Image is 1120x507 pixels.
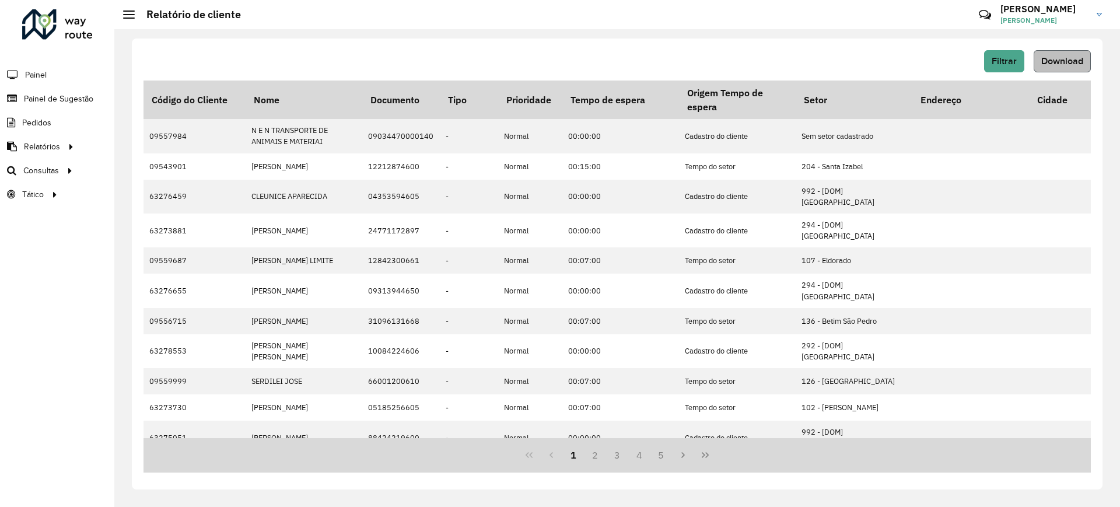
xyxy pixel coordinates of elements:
[562,368,679,394] td: 00:07:00
[679,247,796,274] td: Tempo do setor
[1034,50,1091,72] button: Download
[796,180,912,214] td: 992 - [DOM] [GEOGRAPHIC_DATA]
[562,394,679,421] td: 00:07:00
[796,308,912,334] td: 136 - Betim São Pedro
[562,247,679,274] td: 00:07:00
[362,274,440,307] td: 09313944650
[22,188,44,201] span: Tático
[440,81,498,119] th: Tipo
[679,214,796,247] td: Cadastro do cliente
[498,119,562,153] td: Normal
[679,394,796,421] td: Tempo do setor
[246,334,362,368] td: [PERSON_NAME] [PERSON_NAME]
[24,141,60,153] span: Relatórios
[972,2,998,27] a: Contato Rápido
[440,421,498,454] td: -
[498,334,562,368] td: Normal
[25,69,47,81] span: Painel
[1000,15,1088,26] span: [PERSON_NAME]
[440,214,498,247] td: -
[796,119,912,153] td: Sem setor cadastrado
[23,165,59,177] span: Consultas
[440,308,498,334] td: -
[562,444,584,466] button: 1
[912,81,1029,119] th: Endereço
[679,421,796,454] td: Cadastro do cliente
[135,8,241,21] h2: Relatório de cliente
[584,444,606,466] button: 2
[679,180,796,214] td: Cadastro do cliente
[440,247,498,274] td: -
[362,334,440,368] td: 10084224606
[246,81,362,119] th: Nome
[143,180,246,214] td: 63276459
[606,444,628,466] button: 3
[498,368,562,394] td: Normal
[498,274,562,307] td: Normal
[440,368,498,394] td: -
[440,180,498,214] td: -
[562,180,679,214] td: 00:00:00
[562,153,679,180] td: 00:15:00
[796,334,912,368] td: 292 - [DOM] [GEOGRAPHIC_DATA]
[143,81,246,119] th: Código do Cliente
[498,308,562,334] td: Normal
[562,334,679,368] td: 00:00:00
[440,274,498,307] td: -
[246,274,362,307] td: [PERSON_NAME]
[498,394,562,421] td: Normal
[440,119,498,153] td: -
[143,214,246,247] td: 63273881
[694,444,716,466] button: Last Page
[1000,4,1088,15] h3: [PERSON_NAME]
[143,394,246,421] td: 63273730
[143,308,246,334] td: 09556715
[362,247,440,274] td: 12842300661
[498,153,562,180] td: Normal
[362,119,440,153] td: 09034470000140
[498,247,562,274] td: Normal
[362,308,440,334] td: 31096131668
[796,247,912,274] td: 107 - Eldorado
[143,247,246,274] td: 09559687
[796,421,912,454] td: 992 - [DOM] [GEOGRAPHIC_DATA]
[362,394,440,421] td: 05185256605
[992,56,1017,66] span: Filtrar
[679,274,796,307] td: Cadastro do cliente
[440,394,498,421] td: -
[246,214,362,247] td: [PERSON_NAME]
[679,368,796,394] td: Tempo do setor
[498,214,562,247] td: Normal
[984,50,1024,72] button: Filtrar
[796,394,912,421] td: 102 - [PERSON_NAME]
[362,214,440,247] td: 24771172897
[679,119,796,153] td: Cadastro do cliente
[246,153,362,180] td: [PERSON_NAME]
[679,334,796,368] td: Cadastro do cliente
[679,153,796,180] td: Tempo do setor
[498,421,562,454] td: Normal
[362,81,440,119] th: Documento
[796,153,912,180] td: 204 - Santa Izabel
[362,421,440,454] td: 88424219600
[672,444,694,466] button: Next Page
[143,368,246,394] td: 09559999
[246,421,362,454] td: [PERSON_NAME]
[440,334,498,368] td: -
[796,81,912,119] th: Setor
[562,308,679,334] td: 00:07:00
[22,117,51,129] span: Pedidos
[362,153,440,180] td: 12212874600
[143,421,246,454] td: 63275051
[562,421,679,454] td: 00:00:00
[562,81,679,119] th: Tempo de espera
[143,119,246,153] td: 09557984
[498,81,562,119] th: Prioridade
[679,308,796,334] td: Tempo do setor
[143,334,246,368] td: 63278553
[679,81,796,119] th: Origem Tempo de espera
[796,274,912,307] td: 294 - [DOM] [GEOGRAPHIC_DATA]
[246,119,362,153] td: N E N TRANSPORTE DE ANIMAIS E MATERIAI
[440,153,498,180] td: -
[362,368,440,394] td: 66001200610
